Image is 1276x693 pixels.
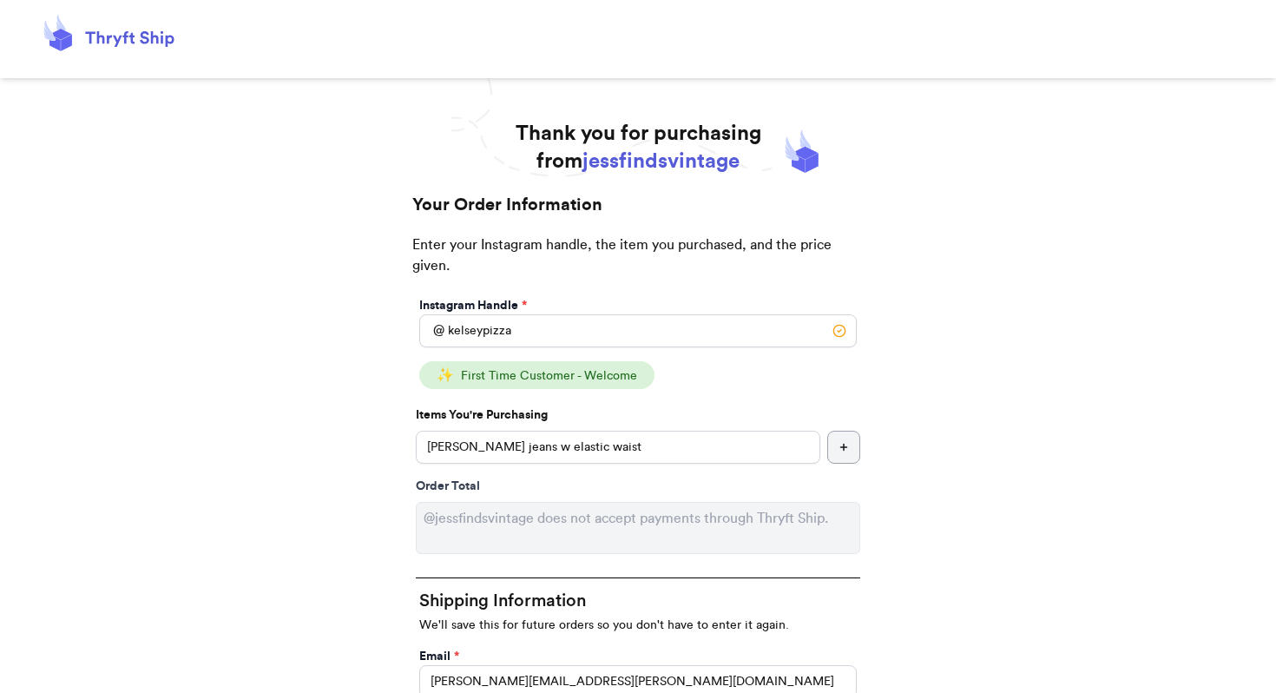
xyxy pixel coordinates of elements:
span: jessfindsvintage [582,151,740,172]
span: First Time Customer - Welcome [461,370,637,382]
p: Enter your Instagram handle, the item you purchased, and the price given. [412,234,864,294]
div: Order Total [416,478,860,495]
p: Items You're Purchasing [416,406,860,424]
span: ✨ [437,368,454,382]
p: We'll save this for future orders so you don't have to enter it again. [419,617,857,634]
div: @ [419,314,444,347]
h2: Shipping Information [419,589,857,613]
label: Instagram Handle [419,297,527,314]
h2: Your Order Information [412,193,864,234]
label: Email [419,648,459,665]
h1: Thank you for purchasing from [516,120,761,175]
input: ex.funky hat [416,431,820,464]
